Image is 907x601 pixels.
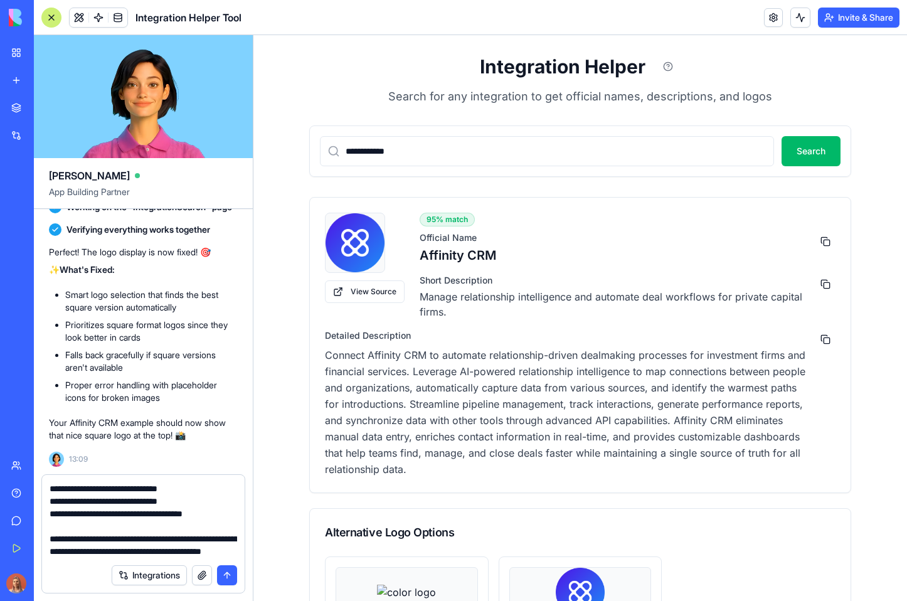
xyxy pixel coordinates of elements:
[65,349,238,374] li: Falls back gracefully if square versions aren't available
[56,53,598,70] p: Search for any integration to get official names, descriptions, and logos
[60,264,115,275] strong: What's Fixed:
[72,312,557,442] p: Connect Affinity CRM to automate relationship-driven dealmaking processes for investment firms an...
[66,223,210,236] span: Verifying everything works together
[72,294,557,307] label: Detailed Description
[6,573,26,593] img: Marina_gj5dtt.jpg
[65,319,238,344] li: Prioritizes square format logos since they look better in cards
[72,245,151,268] button: View Source
[166,178,221,191] div: 95 % match
[65,379,238,404] li: Proper error handling with placeholder icons for broken images
[124,550,183,565] img: color logo
[818,8,899,28] button: Invite & Share
[72,178,131,237] img: Affinity CRM logo
[65,289,238,314] li: Smart logo selection that finds the best square version automatically
[135,10,241,25] span: Integration Helper Tool
[49,452,64,467] img: Ella_00000_wcx2te.png
[166,211,557,229] p: Affinity CRM
[49,186,238,208] span: App Building Partner
[302,533,351,582] img: square logo
[69,454,88,464] span: 13:09
[528,101,587,131] button: Search
[166,196,557,209] label: Official Name
[49,417,238,442] p: Your Affinity CRM example should now show that nice square logo at the top! 📸
[9,9,87,26] img: logo
[49,168,130,183] span: [PERSON_NAME]
[49,263,238,276] p: ✨
[112,565,187,585] button: Integrations
[49,246,238,258] p: Perfect! The logo display is now fixed! 🎯
[166,239,557,252] label: Short Description
[226,20,392,43] h1: Integration Helper
[72,489,582,506] div: Alternative Logo Options
[166,254,557,284] p: Manage relationship intelligence and automate deal workflows for private capital firms.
